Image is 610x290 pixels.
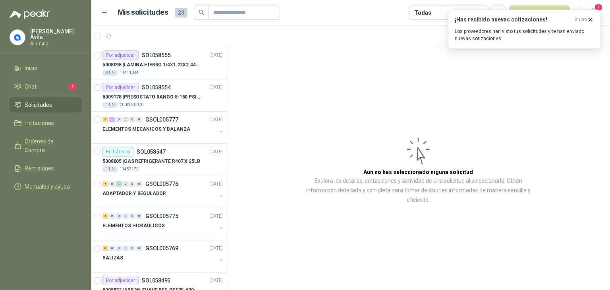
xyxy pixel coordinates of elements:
a: Inicio [10,61,82,76]
a: Solicitudes [10,97,82,112]
div: 0 [116,246,122,251]
p: [DATE] [209,116,223,124]
div: 0 [136,213,142,219]
div: 0 [129,213,135,219]
p: ADAPTADOR Y REGULADOR [102,190,166,197]
div: 0 [136,181,142,187]
div: 0 [129,117,135,122]
a: 1 0 1 0 0 0 GSOL005776[DATE] ADAPTADOR Y REGULADOR [102,179,224,205]
div: Todas [414,8,431,17]
p: ELEMENTOS MECANICOS Y BALANZA [102,126,190,133]
div: 1 [116,181,122,187]
div: 0 [109,181,115,187]
h3: Aún no has seleccionado niguna solicitud [363,168,473,176]
div: Por adjudicar [102,50,139,60]
span: ahora [575,16,587,23]
p: 5008005 | GAS REFRIGERANTE R407 X 25LB [102,158,200,165]
div: 1 [109,117,115,122]
span: Remisiones [25,164,54,173]
span: search [199,10,204,15]
p: [DATE] [209,277,223,284]
p: 5008098 | LAMINA HIERRO 1/4X1.22X2.44MT [102,61,201,69]
span: Licitaciones [25,119,54,128]
div: 0 [129,246,135,251]
button: Nueva solicitud [509,6,570,20]
span: Chat [25,82,37,91]
p: [DATE] [209,213,223,220]
div: 0 [109,246,115,251]
div: 1 UN [102,166,118,172]
div: 5 [102,213,108,219]
a: Por adjudicarSOL058555[DATE] 5008098 |LAMINA HIERRO 1/4X1.22X2.44MT8 UN11441084 [91,47,226,79]
p: [PERSON_NAME] Avila [30,29,82,40]
div: En tránsito [102,147,133,157]
div: 0 [109,213,115,219]
p: GSOL005769 [145,246,178,251]
span: Solicitudes [25,101,52,109]
span: Manuales y ayuda [25,182,70,191]
a: 3 1 0 0 0 0 GSOL005777[DATE] ELEMENTOS MECANICOS Y BALANZA [102,115,224,140]
button: ¡Has recibido nuevas cotizaciones!ahora Los proveedores han visto tus solicitudes y te han enviad... [448,10,600,49]
div: 0 [123,181,129,187]
a: Remisiones [10,161,82,176]
p: [DATE] [209,52,223,59]
a: 6 0 0 0 0 0 GSOL005769[DATE] BALIZAS [102,244,224,269]
p: ELEMENTOS HIDRAULICOS [102,222,164,230]
span: 1 [594,4,603,11]
p: SOL058555 [142,52,171,58]
p: SOL058493 [142,278,171,283]
div: 0 [116,213,122,219]
p: GSOL005777 [145,117,178,122]
img: Logo peakr [10,10,50,19]
button: 1 [586,6,600,20]
h1: Mis solicitudes [118,7,168,18]
div: 6 [102,246,108,251]
div: 3 [102,117,108,122]
p: SOL058554 [142,85,171,90]
p: [DATE] [209,180,223,188]
div: 0 [136,117,142,122]
a: En tránsitoSOL058547[DATE] 5008005 |GAS REFRIGERANTE R407 X 25LB1 UN11457172 [91,144,226,176]
div: 0 [136,246,142,251]
div: 8 UN [102,70,118,76]
p: BALIZAS [102,254,123,262]
a: Manuales y ayuda [10,179,82,194]
p: 5009178 | PRESOSTATO RANGO 5-150 PSI REF.L91B-1050 [102,93,201,101]
p: Explora los detalles, cotizaciones y actividad de una solicitud al seleccionarla. Obtén informaci... [306,176,531,205]
a: Por adjudicarSOL058554[DATE] 5009178 |PRESOSTATO RANGO 5-150 PSI REF.L91B-10501 UN2000020020 [91,79,226,112]
img: Company Logo [10,30,25,45]
a: 5 0 0 0 0 0 GSOL005775[DATE] ELEMENTOS HIDRAULICOS [102,211,224,237]
span: 1 [68,83,77,90]
div: 0 [129,181,135,187]
p: 11457172 [120,166,139,172]
div: 0 [123,246,129,251]
h3: ¡Has recibido nuevas cotizaciones! [455,16,571,23]
div: Por adjudicar [102,276,139,285]
span: 23 [175,8,187,17]
a: Chat1 [10,79,82,94]
p: GSOL005775 [145,213,178,219]
div: 1 [102,181,108,187]
a: Licitaciones [10,116,82,131]
span: Órdenes de Compra [25,137,74,155]
p: Alumina [30,41,82,46]
p: 2000020020 [120,102,143,108]
div: 1 UN [102,102,118,108]
p: Los proveedores han visto tus solicitudes y te han enviado nuevas cotizaciones. [455,28,594,42]
p: [DATE] [209,148,223,156]
p: 11441084 [120,70,139,76]
p: SOL058547 [137,149,166,155]
div: 0 [123,117,129,122]
p: [DATE] [209,245,223,252]
a: Órdenes de Compra [10,134,82,158]
p: [DATE] [209,84,223,91]
div: 0 [116,117,122,122]
span: Inicio [25,64,37,73]
div: 0 [123,213,129,219]
div: Por adjudicar [102,83,139,92]
p: GSOL005776 [145,181,178,187]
